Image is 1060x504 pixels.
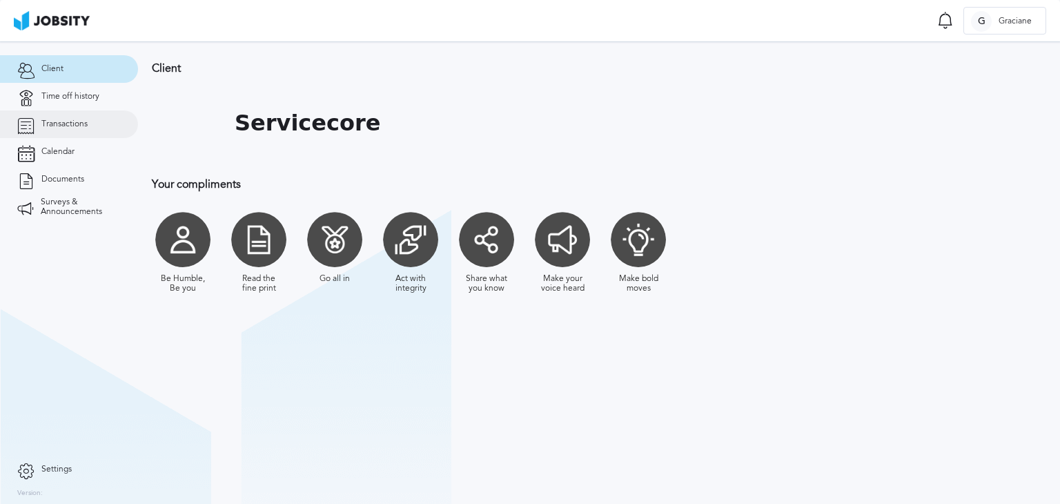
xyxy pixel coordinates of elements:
[971,11,992,32] div: G
[41,465,72,474] span: Settings
[17,490,43,498] label: Version:
[41,175,84,184] span: Documents
[152,178,901,191] h3: Your compliments
[41,119,88,129] span: Transactions
[41,147,75,157] span: Calendar
[614,274,662,293] div: Make bold moves
[320,274,350,284] div: Go all in
[41,197,121,217] span: Surveys & Announcements
[41,92,99,101] span: Time off history
[41,64,63,74] span: Client
[386,274,435,293] div: Act with integrity
[159,274,207,293] div: Be Humble, Be you
[462,274,511,293] div: Share what you know
[14,11,90,30] img: ab4bad089aa723f57921c736e9817d99.png
[235,274,283,293] div: Read the fine print
[152,62,901,75] h3: Client
[963,7,1046,35] button: GGraciane
[992,17,1039,26] span: Graciane
[538,274,587,293] div: Make your voice heard
[235,110,380,136] h1: Servicecore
